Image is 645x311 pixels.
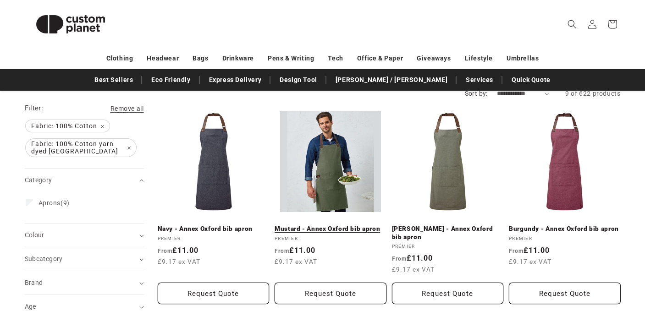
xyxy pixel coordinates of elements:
a: Umbrellas [507,50,539,66]
a: [PERSON_NAME] - Annex Oxford bib apron [392,225,504,241]
summary: Subcategory (0 selected) [25,247,144,271]
span: Fabric: 100% Cotton [26,120,110,132]
a: Design Tool [275,72,322,88]
label: Sort by: [465,90,488,97]
span: Brand [25,279,43,286]
a: Bags [193,50,208,66]
span: Aprons [39,199,61,207]
span: Remove all [110,105,144,112]
span: Category [25,176,52,184]
summary: Colour (0 selected) [25,224,144,247]
a: Pens & Writing [268,50,314,66]
h2: Filter: [25,103,44,114]
a: Eco Friendly [147,72,195,88]
a: Lifestyle [465,50,493,66]
span: Age [25,303,36,310]
a: Navy - Annex Oxford bib apron [158,225,270,233]
span: Subcategory [25,255,63,262]
a: Services [461,72,498,88]
summary: Category (0 selected) [25,169,144,192]
a: [PERSON_NAME] / [PERSON_NAME] [331,72,452,88]
span: 9 of 622 products [565,90,620,97]
button: Request Quote [275,283,386,304]
span: Fabric: 100% Cotton yarn dyed [GEOGRAPHIC_DATA] [26,139,136,157]
a: Clothing [106,50,133,66]
a: Quick Quote [507,72,555,88]
button: Request Quote [392,283,504,304]
a: Fabric: 100% Cotton yarn dyed [GEOGRAPHIC_DATA] [25,139,137,157]
a: Express Delivery [204,72,266,88]
summary: Brand (0 selected) [25,271,144,295]
span: Colour [25,231,44,239]
a: Office & Paper [357,50,403,66]
a: Giveaways [417,50,451,66]
a: Burgundy - Annex Oxford bib apron [509,225,621,233]
span: (9) [39,199,70,207]
a: Headwear [147,50,179,66]
button: Request Quote [158,283,270,304]
button: Request Quote [509,283,621,304]
a: Mustard - Annex Oxford bib apron [275,225,386,233]
summary: Search [562,14,582,34]
a: Drinkware [222,50,254,66]
iframe: Chat Widget [599,267,645,311]
a: Best Sellers [90,72,138,88]
img: Custom Planet [25,4,116,45]
a: Tech [328,50,343,66]
a: Fabric: 100% Cotton [25,120,110,132]
a: Remove all [110,103,144,115]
